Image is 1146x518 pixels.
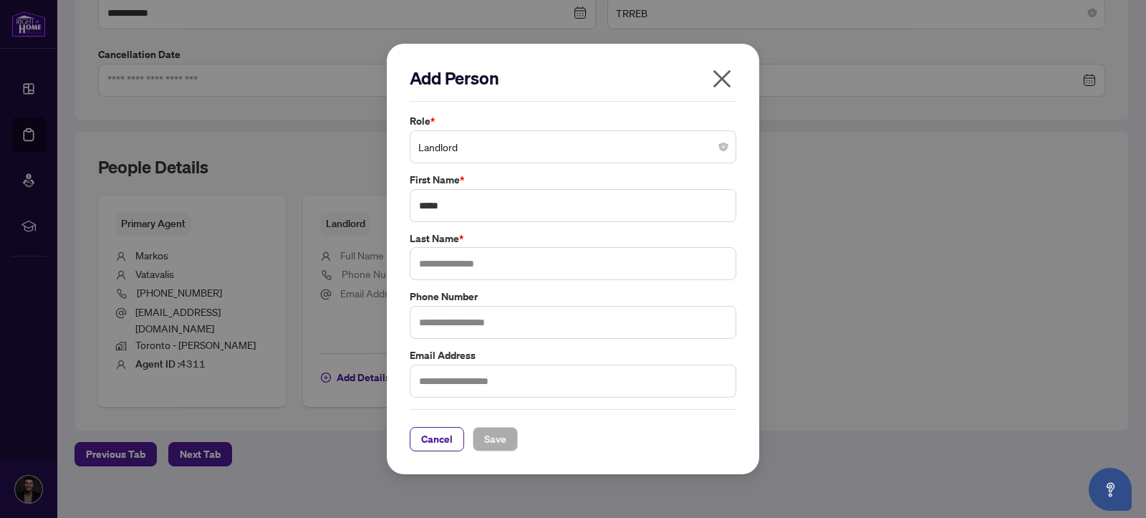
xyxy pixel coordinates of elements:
[473,427,518,451] button: Save
[418,133,728,160] span: Landlord
[1089,468,1132,511] button: Open asap
[410,172,736,188] label: First Name
[410,289,736,304] label: Phone Number
[410,347,736,363] label: Email Address
[719,143,728,151] span: close-circle
[711,67,733,90] span: close
[410,427,464,451] button: Cancel
[410,113,736,129] label: Role
[410,67,736,90] h2: Add Person
[410,231,736,246] label: Last Name
[421,428,453,451] span: Cancel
